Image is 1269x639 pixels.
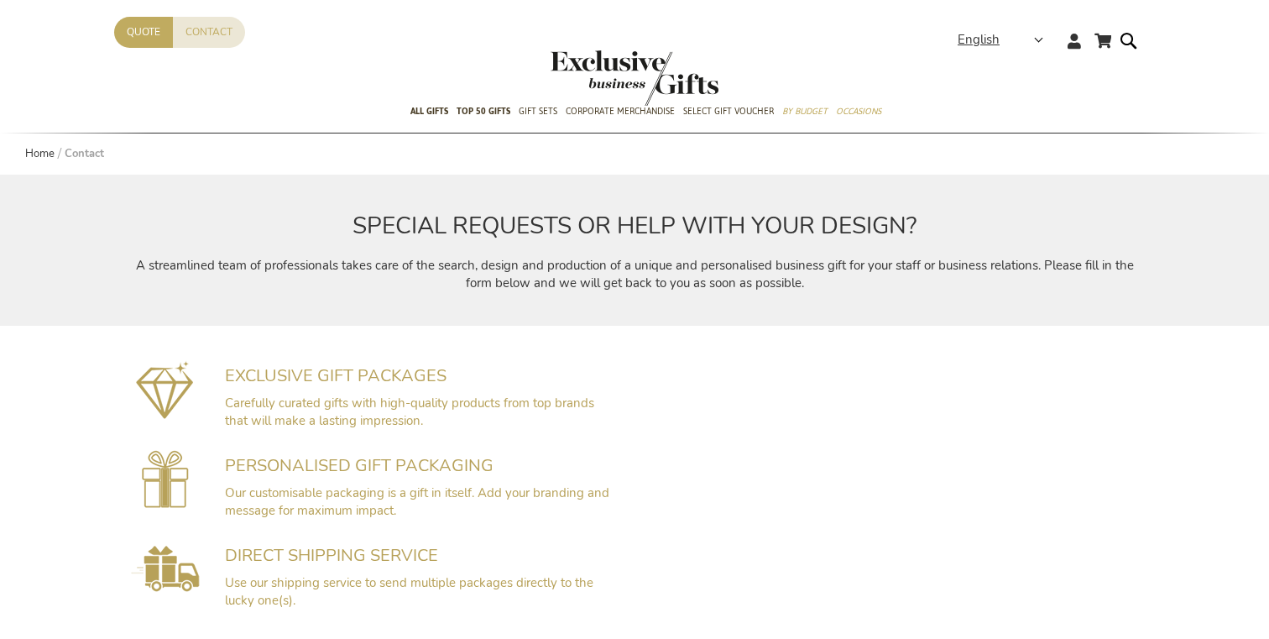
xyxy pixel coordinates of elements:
[519,92,557,134] a: Gift Sets
[225,364,446,387] span: EXCLUSIVE GIFT PACKAGES
[836,92,881,134] a: Occasions
[114,17,173,48] a: Quote
[683,102,774,120] span: Select Gift Voucher
[225,544,438,567] span: DIRECT SHIPPING SERVICE
[225,454,493,477] span: PERSONALISED GIFT PACKAGING
[551,50,718,106] img: Exclusive Business gifts logo
[457,92,510,134] a: TOP 50 Gifts
[225,484,609,519] span: Our customisable packaging is a gift in itself. Add your branding and message for maximum impact.
[25,146,55,161] a: Home
[457,102,510,120] span: TOP 50 Gifts
[519,102,557,120] span: Gift Sets
[131,579,200,596] a: Direct Shipping Service
[551,50,634,106] a: store logo
[782,92,828,134] a: By Budget
[782,102,828,120] span: By Budget
[142,450,189,508] img: Gepersonaliseerde cadeauverpakking voorzien van uw branding
[127,213,1142,239] h2: SPECIAL REQUESTS OR HELP WITH YOUR DESIGN?
[136,359,194,419] img: Exclusieve geschenkpakketten mét impact
[225,574,593,609] span: Use our shipping service to send multiple packages directly to the lucky one(s).
[225,395,594,429] span: Carefully curated gifts with high-quality products from top brands that will make a lasting impre...
[173,17,245,48] a: Contact
[836,102,881,120] span: Occasions
[683,92,774,134] a: Select Gift Voucher
[65,146,104,161] strong: Contact
[958,30,1000,50] span: English
[131,546,200,592] img: Rechtstreekse Verzendservice
[410,92,448,134] a: All Gifts
[127,257,1142,293] p: A streamlined team of professionals takes care of the search, design and production of a unique a...
[410,102,448,120] span: All Gifts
